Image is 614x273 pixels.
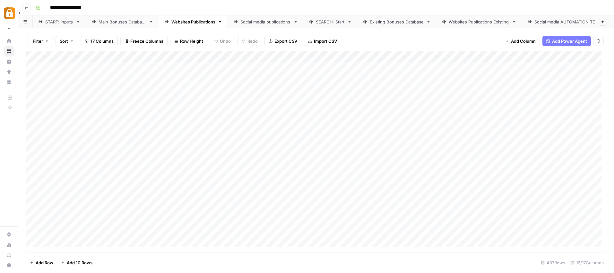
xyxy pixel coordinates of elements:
[4,240,14,250] a: Usage
[238,36,262,46] button: Redo
[57,258,96,268] button: Add 10 Rows
[26,258,57,268] button: Add Row
[33,38,43,44] span: Filter
[4,5,14,21] button: Workspace: Adzz
[36,260,53,266] span: Add Row
[180,38,203,44] span: Row Height
[29,36,53,46] button: Filter
[449,19,509,25] div: Websites Publications Existing
[91,38,114,44] span: 17 Columns
[130,38,163,44] span: Freeze Columns
[4,229,14,240] a: Settings
[4,46,14,57] a: Browse
[33,15,86,28] a: START: inputs
[436,15,522,28] a: Websites Publications Existing
[264,36,301,46] button: Export CSV
[86,15,159,28] a: Main Bonuses Database
[228,15,303,28] a: Social media publications
[170,36,207,46] button: Row Height
[4,57,14,67] a: Insights
[274,38,297,44] span: Export CSV
[4,260,14,270] button: Help + Support
[4,36,14,46] a: Home
[45,19,74,25] div: START: inputs
[67,260,92,266] span: Add 10 Rows
[81,36,118,46] button: 17 Columns
[357,15,436,28] a: Existing Bonuses Database
[522,15,614,28] a: Social media AUTOMATION TEST
[210,36,235,46] button: Undo
[568,258,606,268] div: 16/17 Columns
[538,258,568,268] div: 407 Rows
[552,38,587,44] span: Add Power Agent
[159,15,228,28] a: Websites Publications
[120,36,168,46] button: Freeze Columns
[542,36,591,46] button: Add Power Agent
[220,38,231,44] span: Undo
[370,19,424,25] div: Existing Bonuses Database
[56,36,78,46] button: Sort
[247,38,258,44] span: Redo
[534,19,601,25] div: Social media AUTOMATION TEST
[501,36,540,46] button: Add Column
[171,19,215,25] div: Websites Publications
[60,38,68,44] span: Sort
[99,19,146,25] div: Main Bonuses Database
[4,7,15,19] img: Adzz Logo
[316,19,345,25] div: SEARCH: Start
[314,38,337,44] span: Import CSV
[304,36,341,46] button: Import CSV
[511,38,536,44] span: Add Column
[4,250,14,260] a: Learning Hub
[4,67,14,77] a: Opportunities
[4,77,14,87] a: Your Data
[303,15,357,28] a: SEARCH: Start
[240,19,291,25] div: Social media publications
